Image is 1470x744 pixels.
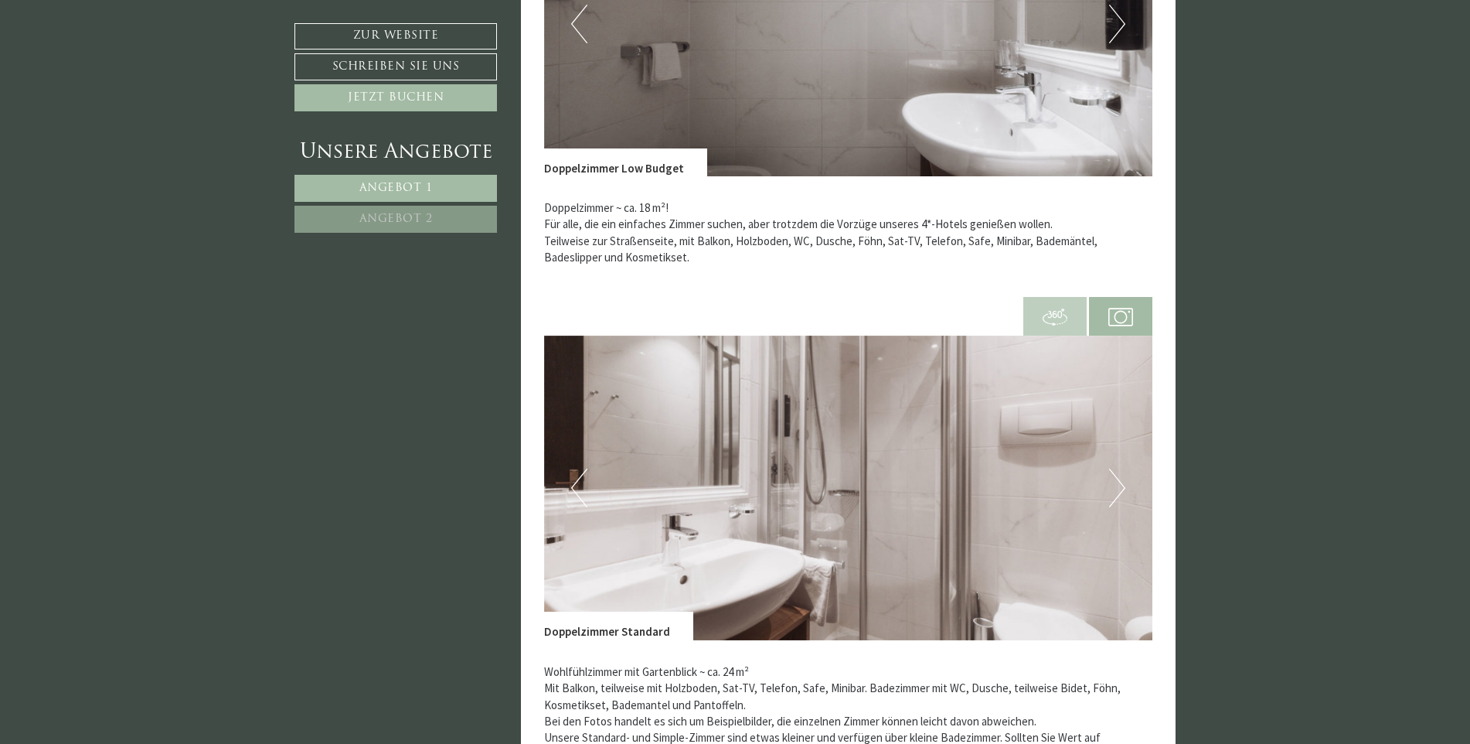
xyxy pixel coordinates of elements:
[23,72,220,82] small: 07:11
[1109,469,1125,507] button: Next
[544,336,1153,640] img: image
[544,148,707,176] div: Doppelzimmer Low Budget
[1043,305,1067,329] img: 360-grad.svg
[509,408,609,435] button: Senden
[571,469,587,507] button: Previous
[23,44,220,56] div: Montis – Active Nature Spa
[294,138,497,167] div: Unsere Angebote
[571,5,587,43] button: Previous
[544,200,1153,266] p: Doppelzimmer ~ ca. 18 m²! Für alle, die ein einfaches Zimmer suchen, aber trotzdem die Vorzüge un...
[1108,305,1133,329] img: camera.svg
[544,612,693,640] div: Doppelzimmer Standard
[1109,5,1125,43] button: Next
[359,183,433,194] span: Angebot 1
[279,12,331,36] div: [DATE]
[294,84,497,111] a: Jetzt buchen
[294,23,497,49] a: Zur Website
[12,41,228,85] div: Guten Tag, wie können wir Ihnen helfen?
[359,213,433,225] span: Angebot 2
[294,53,497,80] a: Schreiben Sie uns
